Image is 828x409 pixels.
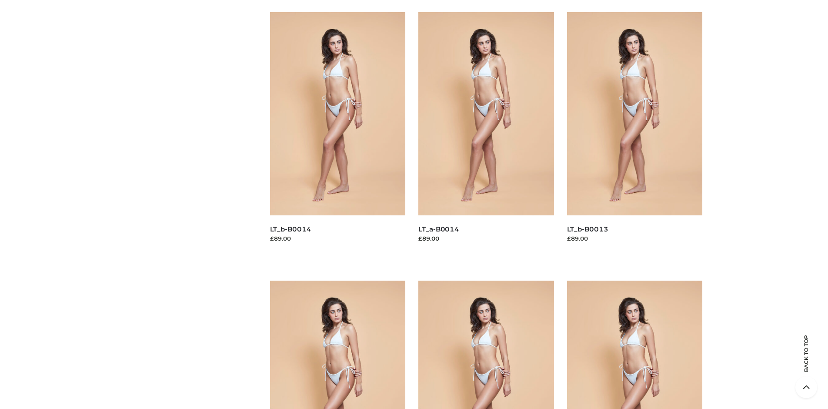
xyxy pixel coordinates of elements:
a: LT_a-B0014 [418,225,459,233]
span: Back to top [795,350,817,372]
a: LT_b-B0013 [567,225,608,233]
div: £89.00 [270,234,406,243]
div: £89.00 [567,234,703,243]
a: LT_b-B0014 [270,225,311,233]
div: £89.00 [418,234,554,243]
